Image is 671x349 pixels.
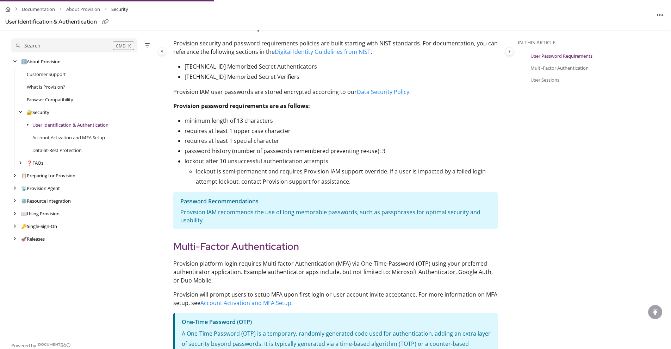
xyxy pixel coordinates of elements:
div: CMD+K [113,42,134,50]
span: 📡 [21,185,27,191]
a: Using Provision [21,210,60,217]
a: Home [5,4,11,14]
p: requires at least 1 upper case character [185,126,498,136]
p: Provision IAM user passwords are stored encrypted according to our . [173,88,498,96]
a: FAQs [27,159,43,166]
button: Article more options [654,9,666,20]
a: Single-Sign-On [21,223,57,230]
div: arrow [17,160,24,166]
span: ⚙️ [21,198,27,204]
img: Document360 [38,343,71,347]
a: Account Activation and MFA Setup [200,299,291,307]
a: User Sessions [530,76,559,83]
p: Password Recommendations [180,196,491,207]
p: Provision platform login requires Multi-factor Authentication (MFA) via One-Time-Password (OTP) u... [173,259,498,285]
p: Provision security and password requirements policies are built starting with NIST standards. For... [173,39,498,56]
div: arrow [11,172,18,179]
div: User Identification & Authentication [5,17,97,27]
a: Provision Agent [21,185,60,192]
a: Releases [21,235,45,242]
p: One-Time Password (OTP) [182,317,491,327]
p: password history (number of passwords remembered preventing re-use): 3 [185,146,498,156]
div: arrow [11,185,18,192]
div: arrow [11,198,18,204]
a: Digital Identity Guidelines from NIST [275,48,371,56]
a: Powered by Document360 - opens in a new tab [11,341,71,349]
div: arrow [11,210,18,217]
span: 🔐 [27,109,32,115]
a: User Password Requirements [530,52,592,59]
span: 📋 [21,172,27,179]
span: 📖 [21,210,27,217]
a: Multi-Factor Authentication [530,64,589,71]
div: arrow [17,109,24,116]
strong: Provision password requirements are as follows: [173,102,310,110]
span: Powered by [11,342,36,349]
p: requires at least 1 special character [185,136,498,146]
button: Category toggle [505,47,514,56]
p: Provision IAM recommends the use of long memorable passwords, such as passphrases for optimal sec... [180,208,491,224]
a: Resource Integration [21,197,71,204]
a: Browser Compatibility [27,96,73,103]
p: minimum length of 13 characters [185,116,498,126]
span: ℹ️ [21,58,27,65]
button: Filter [143,41,151,50]
span: 🚀 [21,236,27,242]
div: scroll to top [648,305,662,319]
p: lockout is semi-permanent and requires Provision IAM support override. If a user is impacted by a... [196,166,498,187]
button: Category toggle [158,47,166,55]
div: arrow [11,58,18,65]
span: ❓ [27,160,32,166]
a: User Identification & Authentication [32,121,108,128]
a: Account Activation and MFA Setup [32,134,105,141]
p: lockout after 10 unsuccessful authentication attempts [185,156,498,166]
span: Security [111,4,128,14]
button: Search [11,38,137,52]
a: Data-at-Rest Protection [32,147,82,154]
h2: Multi-Factor Authentication [173,239,498,254]
div: arrow [11,223,18,230]
span: 🔑 [21,223,27,229]
a: About Provision [66,4,100,14]
p: [TECHNICAL_ID] Memorized Secret Authenticators [185,62,498,72]
a: About Provision [21,58,61,65]
a: Documentation [22,4,55,14]
button: Copy link of [100,17,111,28]
a: Customer Support [27,71,66,78]
div: In this article [518,39,668,46]
a: Data Security Policy [357,88,409,96]
p: Provision will prompt users to setup MFA upon first login or user account invite acceptance. For ... [173,290,498,307]
div: Search [24,42,41,50]
a: Security [27,109,49,116]
a: What is Provision? [27,83,65,90]
p: [TECHNICAL_ID] Memorized Secret Verifiers [185,72,498,82]
div: arrow [11,236,18,242]
a: Preparing for Provision [21,172,75,179]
